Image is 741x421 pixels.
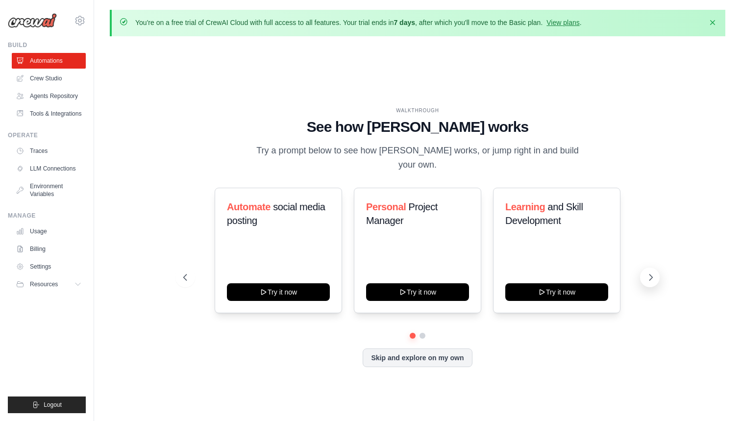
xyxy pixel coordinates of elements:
strong: 7 days [394,19,415,26]
div: Manage [8,212,86,220]
div: WALKTHROUGH [183,107,652,114]
a: View plans [546,19,579,26]
button: Try it now [227,283,330,301]
a: Billing [12,241,86,257]
p: Try a prompt below to see how [PERSON_NAME] works, or jump right in and build your own. [253,144,582,173]
span: Project Manager [366,201,438,226]
a: LLM Connections [12,161,86,176]
a: Crew Studio [12,71,86,86]
span: Automate [227,201,271,212]
p: You're on a free trial of CrewAI Cloud with full access to all features. Your trial ends in , aft... [135,18,582,27]
a: Traces [12,143,86,159]
button: Resources [12,276,86,292]
button: Try it now [366,283,469,301]
a: Tools & Integrations [12,106,86,122]
h1: See how [PERSON_NAME] works [183,118,652,136]
span: Learning [505,201,545,212]
span: Logout [44,401,62,409]
a: Environment Variables [12,178,86,202]
div: Operate [8,131,86,139]
a: Automations [12,53,86,69]
a: Settings [12,259,86,274]
button: Skip and explore on my own [363,348,472,367]
img: Logo [8,13,57,28]
span: Resources [30,280,58,288]
button: Logout [8,396,86,413]
span: social media posting [227,201,325,226]
span: Personal [366,201,406,212]
button: Try it now [505,283,608,301]
a: Usage [12,223,86,239]
div: Build [8,41,86,49]
a: Agents Repository [12,88,86,104]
